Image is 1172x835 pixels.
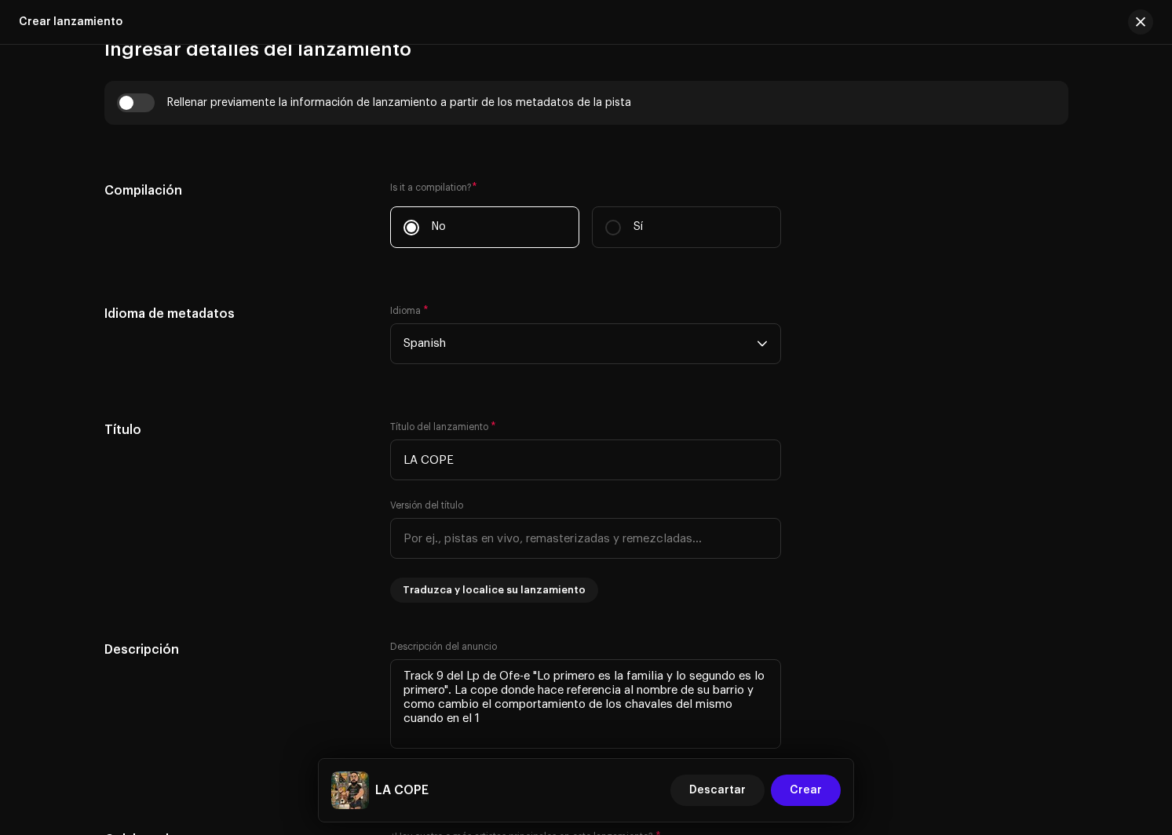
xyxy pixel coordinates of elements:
h3: Ingresar detalles del lanzamiento [104,37,1068,62]
h5: Compilación [104,181,366,200]
button: Traduzca y localice su lanzamiento [390,578,598,603]
label: Título del lanzamiento [390,421,496,433]
p: Sí [633,219,643,235]
span: Traduzca y localice su lanzamiento [403,574,586,606]
div: dropdown trigger [757,324,768,363]
h5: Título [104,421,366,439]
label: Versión del título [390,499,463,512]
input: Por ej., pistas en vivo, remasterizadas y remezcladas... [390,518,781,559]
label: Is it a compilation? [390,181,781,194]
h5: Idioma de metadatos [104,304,366,323]
p: No [432,219,446,235]
label: Idioma [390,304,429,317]
div: Rellenar previamente la información de lanzamiento a partir de los metadatos de la pista [167,97,631,109]
input: por ejemplo: mi gran canción [390,439,781,480]
h5: Descripción [104,640,366,659]
label: Descripción del anuncio [390,640,497,653]
span: Spanish [403,324,757,363]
